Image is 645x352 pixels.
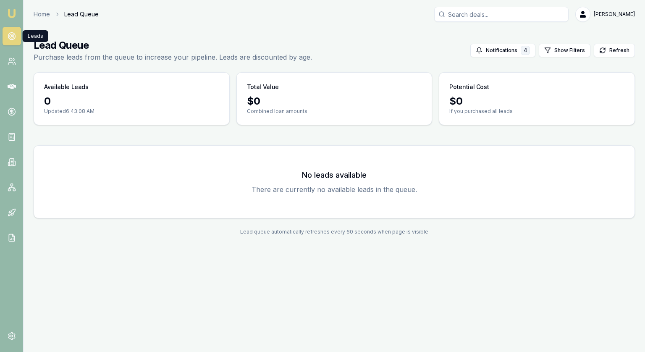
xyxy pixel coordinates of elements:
[44,184,624,194] p: There are currently no available leads in the queue.
[521,46,530,55] div: 4
[449,95,624,108] div: $ 0
[470,44,535,57] button: Notifications4
[594,44,635,57] button: Refresh
[34,10,50,18] a: Home
[44,169,624,181] h3: No leads available
[7,8,17,18] img: emu-icon-u.png
[44,108,219,115] p: Updated 6:43:08 AM
[247,83,279,91] h3: Total Value
[34,229,635,235] div: Lead queue automatically refreshes every 60 seconds when page is visible
[44,95,219,108] div: 0
[449,108,624,115] p: If you purchased all leads
[594,11,635,18] span: [PERSON_NAME]
[247,95,422,108] div: $ 0
[247,108,422,115] p: Combined loan amounts
[539,44,590,57] button: Show Filters
[64,10,99,18] span: Lead Queue
[44,83,89,91] h3: Available Leads
[34,39,312,52] h1: Lead Queue
[34,10,99,18] nav: breadcrumb
[23,30,48,42] div: Leads
[449,83,489,91] h3: Potential Cost
[434,7,569,22] input: Search deals
[34,52,312,62] p: Purchase leads from the queue to increase your pipeline. Leads are discounted by age.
